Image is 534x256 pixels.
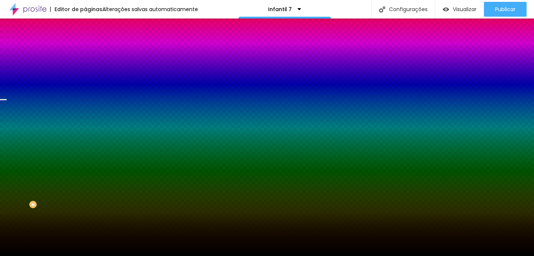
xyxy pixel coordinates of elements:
span: Visualizar [453,6,477,12]
p: Infantil 7 [268,7,292,12]
div: Editor de páginas [50,7,102,12]
button: Publicar [484,2,527,17]
div: Alterações salvas automaticamente [102,7,198,12]
img: view-1.svg [443,6,449,13]
img: Icone [379,6,385,13]
button: Visualizar [435,2,484,17]
span: Publicar [495,6,515,12]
